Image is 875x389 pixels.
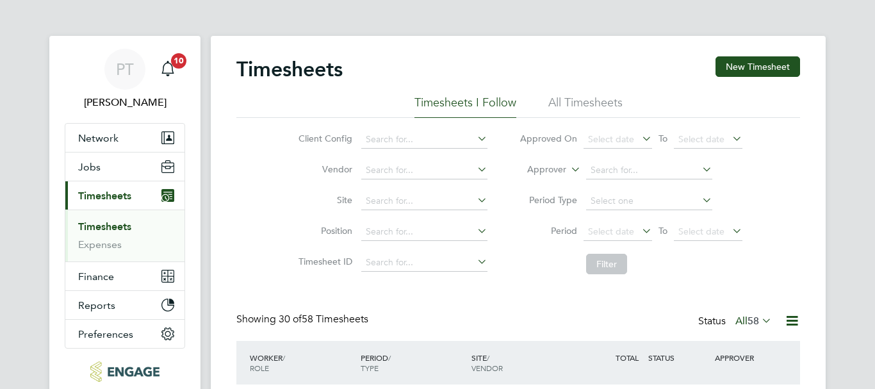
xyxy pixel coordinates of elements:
label: Site [295,194,352,206]
button: Filter [586,254,627,274]
img: conceptresources-logo-retina.png [90,361,159,382]
button: Preferences [65,320,184,348]
div: Showing [236,313,371,326]
label: Timesheet ID [295,256,352,267]
span: Reports [78,299,115,311]
span: Network [78,132,119,144]
button: Network [65,124,184,152]
span: TYPE [361,363,379,373]
a: 10 [155,49,181,90]
span: / [487,352,489,363]
label: Approved On [519,133,577,144]
label: Vendor [295,163,352,175]
div: SITE [468,346,579,379]
span: Select date [588,133,634,145]
span: 58 [748,315,759,327]
li: Timesheets I Follow [414,95,516,118]
div: WORKER [247,346,357,379]
h2: Timesheets [236,56,343,82]
span: To [655,130,671,147]
div: Status [698,313,774,331]
div: PERIOD [357,346,468,379]
input: Search for... [361,131,487,149]
span: TOTAL [616,352,639,363]
a: Go to home page [65,361,185,382]
span: 58 Timesheets [279,313,368,326]
button: Reports [65,291,184,319]
span: Select date [678,226,724,237]
button: Timesheets [65,181,184,210]
label: Period Type [519,194,577,206]
input: Search for... [361,254,487,272]
a: Timesheets [78,220,131,233]
li: All Timesheets [548,95,623,118]
span: 30 of [279,313,302,326]
a: PT[PERSON_NAME] [65,49,185,110]
label: Approver [509,163,566,176]
a: Expenses [78,238,122,251]
input: Select one [586,192,712,210]
span: Timesheets [78,190,131,202]
span: Finance [78,270,114,283]
span: Philip Tedstone [65,95,185,110]
span: / [282,352,285,363]
input: Search for... [586,161,712,179]
span: Jobs [78,161,101,173]
input: Search for... [361,161,487,179]
span: ROLE [250,363,269,373]
span: / [388,352,391,363]
button: Finance [65,262,184,290]
span: To [655,222,671,239]
label: Position [295,225,352,236]
div: STATUS [645,346,712,369]
span: VENDOR [471,363,503,373]
input: Search for... [361,223,487,241]
span: Select date [588,226,634,237]
span: PT [116,61,134,78]
span: Preferences [78,328,133,340]
div: Timesheets [65,210,184,261]
input: Search for... [361,192,487,210]
span: 10 [171,53,186,69]
label: Period [519,225,577,236]
label: Client Config [295,133,352,144]
div: APPROVER [712,346,778,369]
label: All [735,315,772,327]
button: New Timesheet [716,56,800,77]
span: Select date [678,133,724,145]
button: Jobs [65,153,184,181]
